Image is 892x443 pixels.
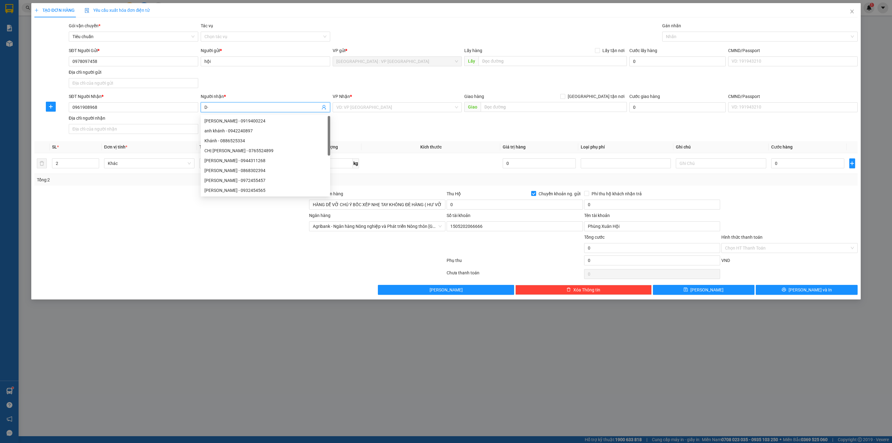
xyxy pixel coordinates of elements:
[34,8,75,13] span: TẠO ĐƠN HÀNG
[662,23,681,28] label: Gán nhãn
[313,222,442,231] span: Agribank - Ngân hàng Nông nghiệp và Phát triển Nông thôn Việt Nam
[849,158,855,168] button: plus
[536,190,583,197] span: Chuyển khoản ng. gửi
[600,47,627,54] span: Lấy tận nơi
[204,117,326,124] div: [PERSON_NAME] - 0919400224
[676,158,766,168] input: Ghi Chú
[201,136,330,146] div: Khánh - 0886525334
[464,48,482,53] span: Lấy hàng
[199,158,290,168] input: VD: Bàn, Ghế
[201,175,330,185] div: DUY KHÁNH - 0972455457
[69,115,198,122] div: Địa chỉ người nhận
[204,137,326,144] div: Khánh - 0886525334
[721,235,763,240] label: Hình thức thanh toán
[446,269,584,280] div: Chưa thanh toán
[201,146,330,156] div: CHỊ KHÁNH - 0765524899
[503,158,576,168] input: 0
[104,144,127,149] span: Đơn vị tính
[46,104,55,109] span: plus
[503,144,526,149] span: Giá trị hàng
[771,144,793,149] span: Cước hàng
[201,126,330,136] div: anh khánh - 0942240897
[684,287,688,292] span: save
[481,102,627,112] input: Dọc đường
[464,94,484,99] span: Giao hàng
[69,69,198,76] div: Địa chỉ người gửi
[464,56,479,66] span: Lấy
[201,23,213,28] label: Tác vụ
[690,286,724,293] span: [PERSON_NAME]
[850,161,855,166] span: plus
[201,185,330,195] div: Huỳnh Dư Hữu Khánh - 0932454565
[204,187,326,194] div: [PERSON_NAME] - 0932454565
[464,102,481,112] span: Giao
[69,47,198,54] div: SĐT Người Gửi
[309,213,330,218] label: Ngân hàng
[72,32,195,41] span: Tiêu chuẩn
[446,257,584,268] div: Phụ thu
[578,141,674,153] th: Loại phụ phí
[447,213,470,218] label: Số tài khoản
[515,285,652,295] button: deleteXóa Thông tin
[85,8,90,13] img: icon
[201,93,330,100] div: Người nhận
[204,147,326,154] div: CHỊ [PERSON_NAME] - 0765524899
[201,47,330,54] div: Người gửi
[199,144,220,149] span: Tên hàng
[17,21,33,26] strong: CSKH:
[629,48,657,53] label: Cước lấy hàng
[756,285,858,295] button: printer[PERSON_NAME] và In
[34,8,39,12] span: plus
[420,144,442,149] span: Kích thước
[69,78,198,88] input: Địa chỉ của người gửi
[41,3,123,11] strong: PHIẾU DÁN LÊN HÀNG
[69,93,198,100] div: SĐT Người Nhận
[566,287,571,292] span: delete
[336,57,458,66] span: Hà Nội : VP Hà Đông
[204,177,326,184] div: [PERSON_NAME] - 0972455457
[85,8,150,13] span: Yêu cầu xuất hóa đơn điện tử
[39,12,125,19] span: Ngày in phiếu: 14:44 ngày
[108,159,191,168] span: Khác
[2,21,47,32] span: [PHONE_NUMBER]
[843,3,861,20] button: Close
[430,286,463,293] span: [PERSON_NAME]
[69,124,198,134] input: Địa chỉ của người nhận
[447,191,461,196] span: Thu Hộ
[52,144,57,149] span: SL
[728,93,858,100] div: CMND/Passport
[629,94,660,99] label: Cước giao hàng
[321,105,326,110] span: user-add
[728,47,858,54] div: CMND/Passport
[69,23,100,28] span: Gói vận chuyển
[584,213,610,218] label: Tên tài khoản
[37,158,47,168] button: delete
[584,235,605,240] span: Tổng cước
[54,21,114,32] span: CÔNG TY TNHH CHUYỂN PHÁT NHANH BẢO AN
[584,221,720,231] input: Tên tài khoản
[629,102,726,112] input: Cước giao hàng
[721,258,730,263] span: VND
[447,221,583,231] input: Số tài khoản
[201,156,330,166] div: Nguyễn Khánh Toàn - 0944311268
[2,38,96,46] span: Mã đơn: HNHD1210250010
[782,287,786,292] span: printer
[789,286,832,293] span: [PERSON_NAME] và In
[333,47,462,54] div: VP gửi
[573,286,600,293] span: Xóa Thông tin
[629,56,726,66] input: Cước lấy hàng
[204,157,326,164] div: [PERSON_NAME] - 0944311268
[589,190,644,197] span: Phí thu hộ khách nhận trả
[201,116,330,126] div: Duy Khánh - 0919400224
[46,102,56,112] button: plus
[653,285,755,295] button: save[PERSON_NAME]
[204,127,326,134] div: anh khánh - 0942240897
[479,56,627,66] input: Dọc đường
[201,166,330,175] div: Khánh Ly - 0868302394
[353,158,359,168] span: kg
[673,141,769,153] th: Ghi chú
[565,93,627,100] span: [GEOGRAPHIC_DATA] tận nơi
[37,176,344,183] div: Tổng: 2
[850,9,855,14] span: close
[333,94,350,99] span: VP Nhận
